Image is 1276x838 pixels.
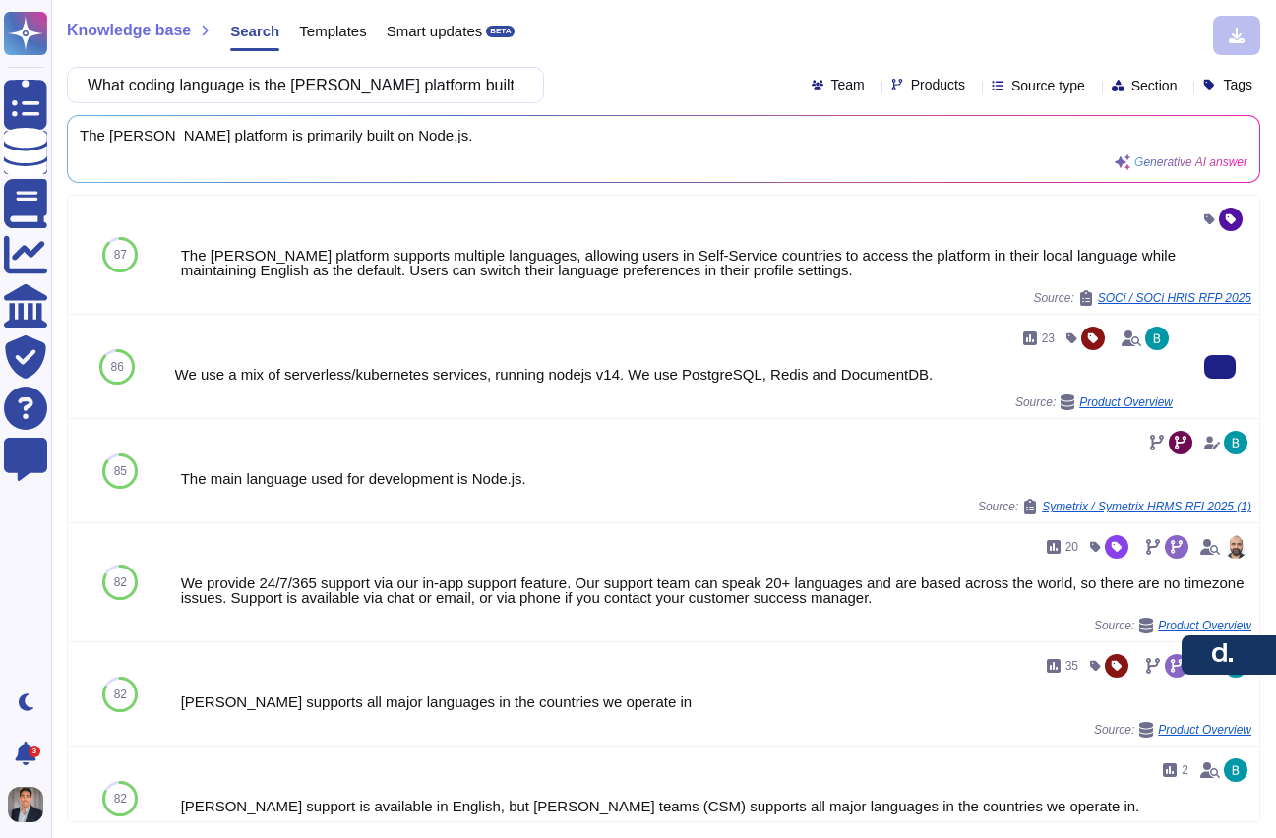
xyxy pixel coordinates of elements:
img: user [1145,327,1169,350]
span: 85 [114,465,127,477]
span: Source: [1033,290,1251,306]
div: The [PERSON_NAME] platform supports multiple languages, allowing users in Self-Service countries ... [181,248,1251,277]
img: user [8,787,43,822]
span: Source type [1011,79,1085,92]
span: Source: [978,499,1251,514]
div: [PERSON_NAME] support is available in English, but [PERSON_NAME] teams (CSM) supports all major l... [181,799,1251,813]
span: 2 [1182,764,1188,776]
img: user [1224,535,1247,559]
span: Source: [1094,722,1251,738]
span: 86 [111,361,124,373]
span: Source: [1015,394,1173,410]
div: 3 [29,746,40,757]
span: Products [911,78,965,91]
span: The [PERSON_NAME] platform is primarily built on Node.js. [80,128,1247,143]
span: Tags [1223,78,1252,91]
span: SOCi / SOCi HRIS RFP 2025 [1098,292,1251,304]
span: 82 [114,688,127,700]
input: Search a question or template... [78,68,523,102]
span: 82 [114,576,127,588]
div: The main language used for development is Node.js. [181,471,1251,486]
span: Product Overview [1158,724,1251,736]
div: [PERSON_NAME] supports all major languages in the countries we operate in [181,694,1251,709]
span: Section [1131,79,1178,92]
span: Templates [299,24,366,38]
span: Knowledge base [67,23,191,38]
span: Team [831,78,865,91]
span: 82 [114,793,127,805]
img: user [1224,431,1247,454]
span: 23 [1042,332,1055,344]
button: user [4,783,57,826]
div: BETA [486,26,515,37]
div: We use a mix of serverless/kubernetes services, running nodejs v14. We use PostgreSQL, Redis and ... [175,367,1173,382]
span: Symetrix / Symetrix HRMS RFI 2025 (1) [1042,501,1251,512]
span: 35 [1065,660,1078,672]
span: Smart updates [387,24,483,38]
span: Product Overview [1079,396,1173,408]
span: Generative AI answer [1134,156,1247,168]
span: Search [230,24,279,38]
span: Product Overview [1158,620,1251,631]
div: We provide 24/7/365 support via our in-app support feature. Our support team can speak 20+ langua... [181,575,1251,605]
span: 87 [114,249,127,261]
span: 20 [1065,541,1078,553]
span: Source: [1094,618,1251,633]
img: user [1224,758,1247,782]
